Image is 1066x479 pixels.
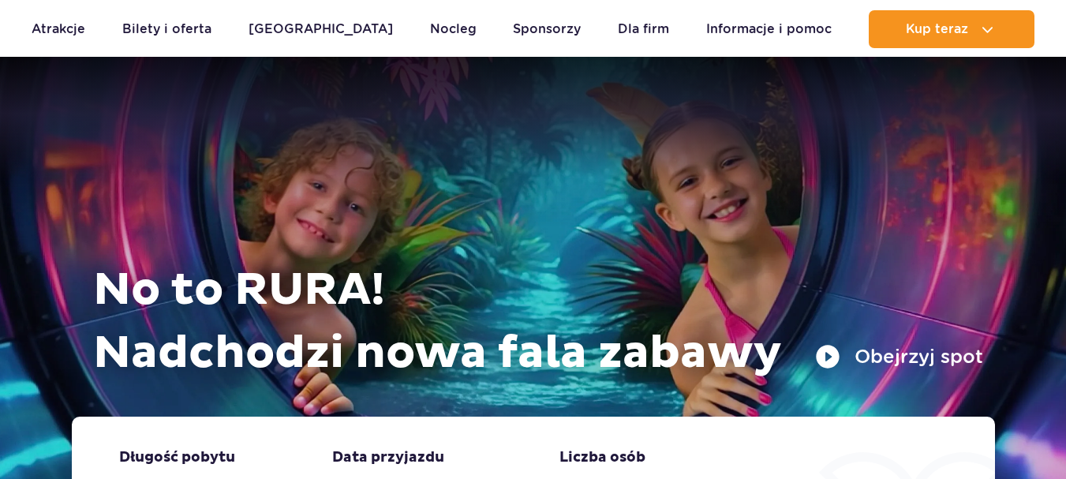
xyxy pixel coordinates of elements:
[122,10,211,48] a: Bilety i oferta
[32,10,85,48] a: Atrakcje
[332,448,444,467] span: Data przyjazdu
[93,259,983,385] h1: No to RURA! Nadchodzi nowa fala zabawy
[706,10,832,48] a: Informacje i pomoc
[513,10,581,48] a: Sponsorzy
[559,448,645,467] span: Liczba osób
[430,10,477,48] a: Nocleg
[618,10,669,48] a: Dla firm
[249,10,393,48] a: [GEOGRAPHIC_DATA]
[869,10,1034,48] button: Kup teraz
[815,344,983,369] button: Obejrzyj spot
[906,22,968,36] span: Kup teraz
[119,448,235,467] span: Długość pobytu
